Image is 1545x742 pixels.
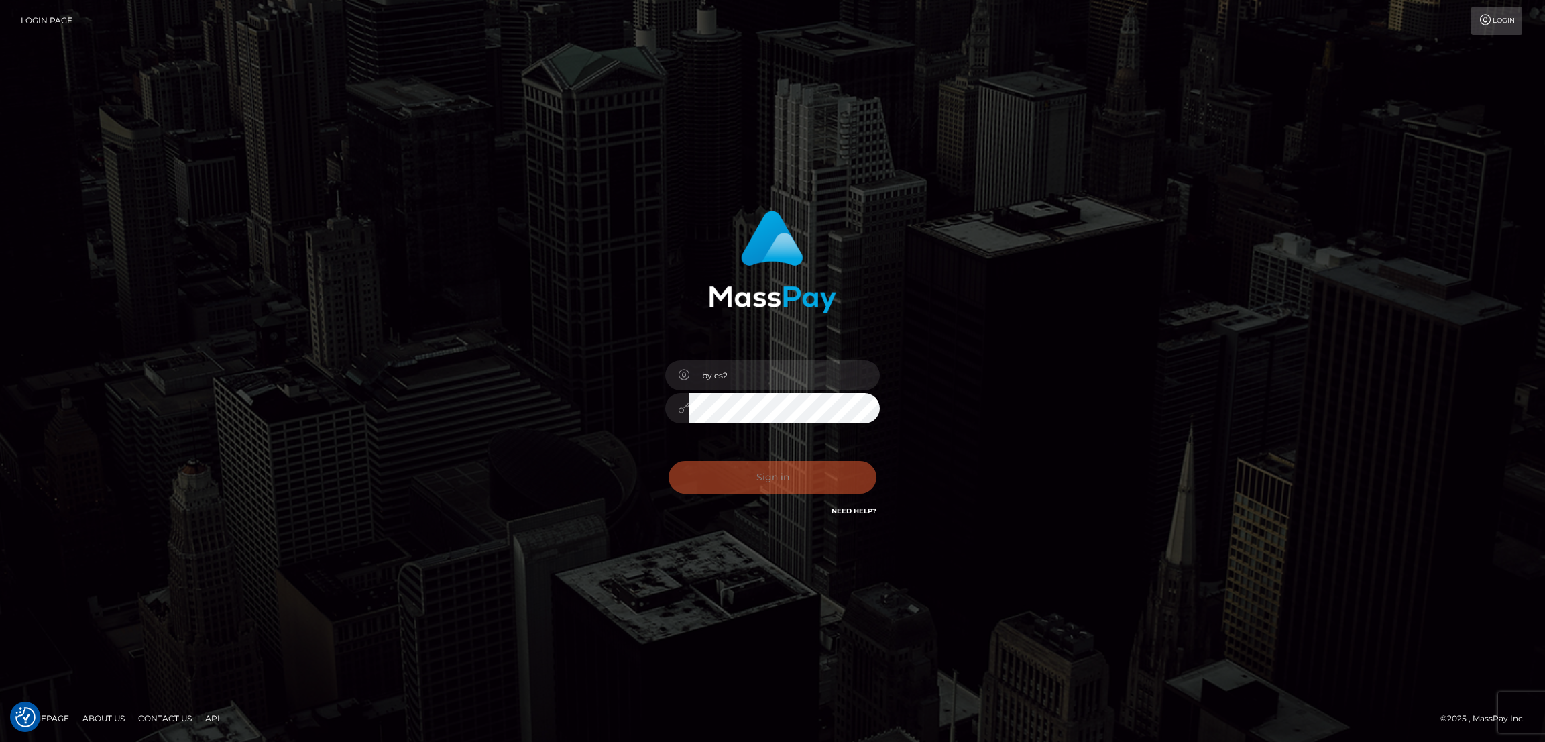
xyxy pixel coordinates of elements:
a: API [200,708,225,729]
a: About Us [77,708,130,729]
div: © 2025 , MassPay Inc. [1440,711,1535,726]
a: Need Help? [832,507,876,515]
a: Homepage [15,708,74,729]
input: Username... [689,360,880,390]
img: MassPay Login [709,211,836,313]
a: Login [1471,7,1522,35]
a: Contact Us [133,708,197,729]
button: Consent Preferences [15,707,36,727]
img: Revisit consent button [15,707,36,727]
a: Login Page [21,7,72,35]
